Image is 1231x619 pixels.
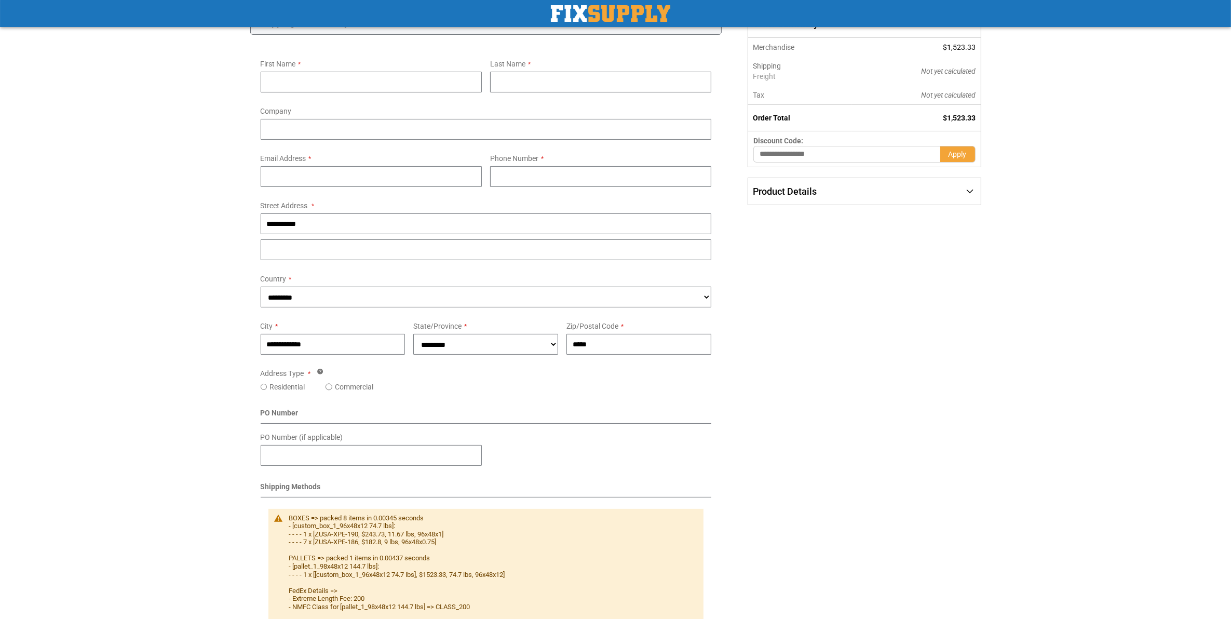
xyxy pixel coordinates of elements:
div: PO Number [261,408,712,424]
span: City [261,322,273,330]
span: Phone Number [490,154,538,163]
span: State/Province [413,322,462,330]
span: Shipping [753,62,781,70]
strong: Order Total [753,114,790,122]
span: PO Number (if applicable) [261,433,343,441]
span: Address Type [261,369,304,378]
th: Tax [748,86,851,105]
span: First Name [261,60,296,68]
button: Apply [940,146,976,163]
span: Not yet calculated [922,91,976,99]
span: Product Details [753,186,817,197]
label: Commercial [335,382,373,392]
img: Fix Industrial Supply [551,5,670,22]
span: Country [261,275,287,283]
span: Street Address [261,201,308,210]
span: Email Address [261,154,306,163]
span: Discount Code: [753,137,803,145]
span: Company [261,107,292,115]
div: Shipping Methods [261,481,712,497]
span: Last Name [490,60,525,68]
span: $1,523.33 [943,43,976,51]
span: Zip/Postal Code [566,322,618,330]
th: Merchandise [748,38,851,57]
span: Freight [753,71,846,82]
span: Apply [949,150,967,158]
span: Not yet calculated [922,67,976,75]
span: $1,523.33 [943,114,976,122]
a: store logo [551,5,670,22]
label: Residential [269,382,305,392]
